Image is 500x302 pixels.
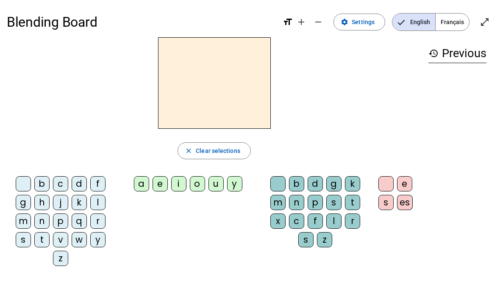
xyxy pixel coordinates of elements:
div: d [308,176,323,191]
div: f [308,213,323,229]
div: k [72,195,87,210]
span: Clear selections [196,146,240,156]
div: a [134,176,149,191]
span: Français [436,14,469,30]
div: m [16,213,31,229]
div: h [34,195,50,210]
div: s [378,195,394,210]
div: s [16,232,31,247]
mat-icon: format_size [283,17,293,27]
div: f [90,176,106,191]
div: i [171,176,186,191]
div: e [153,176,168,191]
h1: Blending Board [7,8,276,36]
div: d [72,176,87,191]
div: z [317,232,332,247]
div: g [16,195,31,210]
button: Clear selections [178,142,251,159]
div: x [270,213,286,229]
button: Settings [333,14,385,30]
div: p [53,213,68,229]
span: English [392,14,435,30]
mat-button-toggle-group: Language selection [392,13,469,31]
button: Increase font size [293,14,310,30]
div: k [345,176,360,191]
div: y [227,176,242,191]
button: Decrease font size [310,14,327,30]
div: c [53,176,68,191]
div: n [34,213,50,229]
mat-icon: history [428,48,439,58]
div: t [34,232,50,247]
div: es [397,195,413,210]
div: j [53,195,68,210]
div: y [90,232,106,247]
div: z [53,251,68,266]
div: s [326,195,342,210]
div: e [397,176,412,191]
button: Enter full screen [476,14,493,30]
div: c [289,213,304,229]
div: p [308,195,323,210]
div: n [289,195,304,210]
mat-icon: remove [313,17,323,27]
mat-icon: close [185,147,192,155]
div: b [34,176,50,191]
div: r [345,213,360,229]
div: b [289,176,304,191]
h3: Previous [428,44,486,63]
div: t [345,195,360,210]
div: l [326,213,342,229]
span: Settings [352,17,375,27]
div: q [72,213,87,229]
div: r [90,213,106,229]
mat-icon: settings [341,18,348,26]
mat-icon: open_in_full [480,17,490,27]
div: v [53,232,68,247]
div: g [326,176,342,191]
mat-icon: add [296,17,306,27]
div: l [90,195,106,210]
div: m [270,195,286,210]
div: u [208,176,224,191]
div: o [190,176,205,191]
div: w [72,232,87,247]
div: s [298,232,314,247]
